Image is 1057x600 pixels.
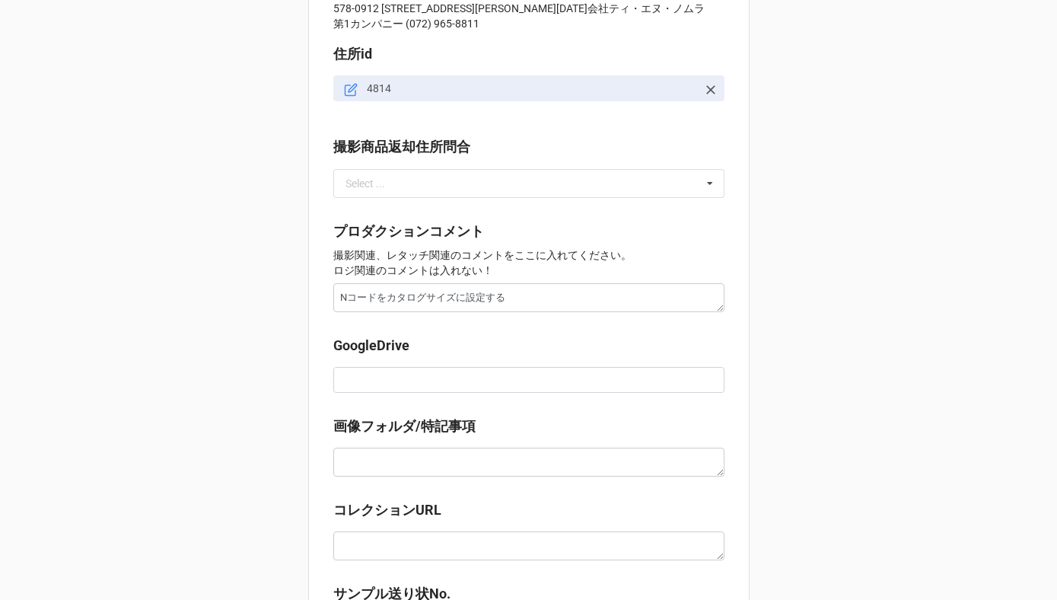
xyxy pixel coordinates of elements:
label: 住所id [333,43,372,65]
label: 撮影商品返却住所問合 [333,136,470,158]
p: 4814 [367,81,697,96]
label: コレクションURL [333,499,441,521]
p: 撮影関連、レタッチ関連のコメントをここに入れてください。 ロジ関連のコメントは入れない！ [333,247,724,278]
div: Select ... [345,178,385,189]
label: プロダクションコメント [333,221,484,242]
p: 578-0912 [STREET_ADDRESS][PERSON_NAME][DATE]会社ティ・エヌ・ノムラ 第1カンパニー (072) 965-8811 [333,1,724,31]
textarea: Nコードをカタログサイズに設定する [333,283,724,312]
label: 画像フォルダ/特記事項 [333,416,476,437]
label: GoogleDrive [333,335,409,356]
